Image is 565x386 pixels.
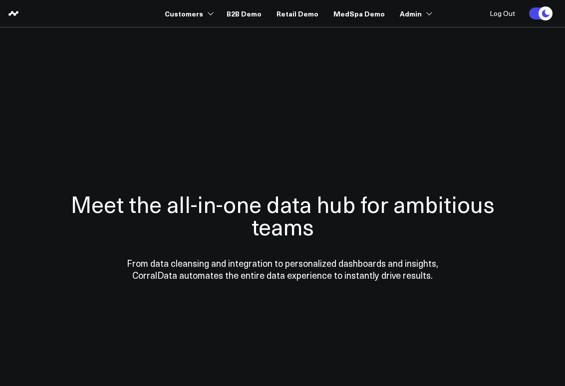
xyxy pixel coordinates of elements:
a: B2B Demo [227,4,262,22]
h1: Meet the all-in-one data hub for ambitious teams [38,193,527,237]
a: Retail Demo [277,4,318,22]
p: From data cleansing and integration to personalized dashboards and insights, CorralData automates... [105,257,460,281]
a: Customers [165,4,212,22]
a: MedSpa Demo [333,4,385,22]
a: Admin [400,4,430,22]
